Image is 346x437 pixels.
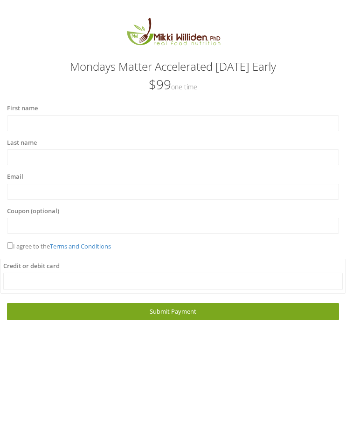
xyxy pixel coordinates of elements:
span: $99 [149,75,197,93]
label: Credit or debit card [3,262,60,271]
h3: Mondays Matter Accelerated [DATE] Early [7,61,339,73]
label: Last name [7,138,37,148]
a: Terms and Conditions [50,242,111,250]
iframe: Secure card payment input frame [9,277,337,285]
small: One time [171,82,197,91]
a: Submit Payment [7,303,339,320]
label: First name [7,104,38,113]
span: Submit Payment [150,307,196,316]
img: MikkiLogoMain.png [120,16,226,51]
label: Coupon (optional) [7,207,59,216]
span: I agree to the [7,242,111,250]
label: Email [7,172,23,182]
